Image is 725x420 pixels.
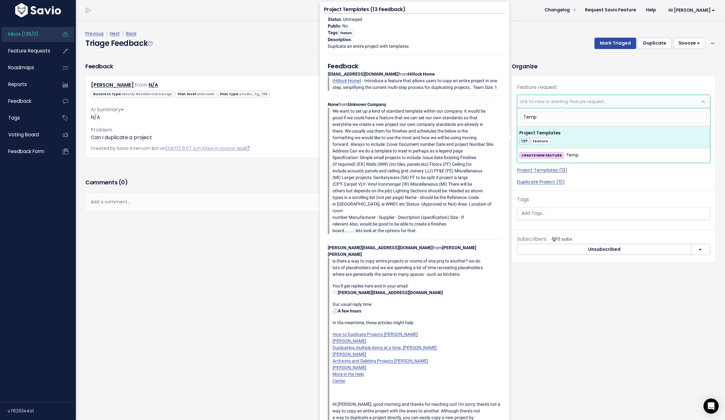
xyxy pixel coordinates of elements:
span: Tags [8,114,20,121]
div: v 4.0.25 [18,10,31,15]
span: Feedback form [8,148,44,155]
a: [DATE] 9:07 a.m. [166,145,202,151]
p: You’ll get replies here and in your email: ✉️ [332,283,502,296]
h5: Feedback [328,61,502,71]
p: We want to set up a kind of standard template within our company. it would be good if we could ha... [332,108,502,234]
label: Tags [517,196,529,203]
a: More in the HelpCenter [332,372,364,383]
span: | [105,30,109,37]
span: Project Templates [519,130,561,136]
h3: Comments ( ) [85,178,492,187]
span: Voting Board [8,131,39,138]
strong: Description [328,37,351,42]
img: logo_orange.svg [10,10,15,15]
div: N/A [91,114,486,121]
span: Feature Requests [8,47,50,54]
a: Reports [2,77,52,92]
span: Link to new or existing feature request... [520,98,607,105]
img: website_grey.svg [10,16,15,22]
img: logo-white.9d6f32f41409.svg [14,3,63,17]
strong: [PERSON_NAME][EMAIL_ADDRESS][DOMAIN_NAME] [338,290,443,295]
a: [PERSON_NAME] [91,81,134,89]
label: Feature request [517,83,557,91]
a: Previous [85,30,104,37]
a: N/A [149,81,158,89]
span: Business type: [91,91,174,97]
a: Roadmaps [2,60,52,75]
span: Roadmaps [8,64,34,71]
strong: CREATE NEW FEATURE [521,153,562,158]
h4: Project Templates (13 Feedback) [324,6,505,14]
div: Open Intercom Messenger [704,398,719,414]
strong: A few hours [338,308,361,313]
button: Mark Triaged [594,38,636,49]
span: studio_fg_199 [239,91,267,96]
a: Next [110,30,120,37]
a: Duplicating multiple items at a time. [PERSON_NAME][PERSON_NAME] [332,345,437,357]
span: 0 [121,178,125,186]
a: Hi [PERSON_NAME] [661,5,720,15]
span: Reports [8,81,27,88]
span: Feedback [8,98,31,104]
a: Feedback [2,94,52,108]
img: tab_domain_overview_orange.svg [17,37,22,42]
span: Hi [PERSON_NAME] [668,8,715,13]
span: | [121,30,125,37]
h3: Feedback [85,62,113,71]
span: Inbox (136/0) [8,31,39,37]
a: Voting Board [2,127,52,142]
a: Archiving and Deleting Projects [PERSON_NAME][PERSON_NAME] [332,358,428,370]
a: Duplicate Project (10) [517,179,710,185]
p: Can I duplicate a project [91,134,486,141]
p: Duplicate an entire project with templates [328,43,502,50]
button: Unsubscribed [517,244,691,255]
p: is there a way to copy entire projects or rooms of one proj to another? we do lots of placeholder... [332,258,502,278]
span: Subscribers [517,235,546,243]
div: v.f8293e4a1 [8,403,76,419]
a: Request Savio Feature [580,5,641,15]
strong: Status [328,17,341,22]
a: Back [126,30,137,37]
span: AI Summary [91,106,124,113]
span: Created by Savio Intercom Bot on | [91,145,249,151]
strong: Unknown Company [348,102,386,107]
a: View in source app [204,145,249,151]
span: Unknown [197,91,215,96]
span: feature [531,138,550,145]
span: Temp [566,151,579,159]
a: Help [641,5,661,15]
p: ( ) - Introduce a feature that allows users to copy an entire project in one step, simplifying th... [332,77,502,91]
strong: None [328,102,338,107]
strong: [EMAIL_ADDRESS][DOMAIN_NAME] [328,71,399,77]
img: tab_keywords_by_traffic_grey.svg [63,37,68,42]
strong: Public [328,23,340,28]
span: <p><strong>Subscribers</strong><br><br> No subscribers yet<br> </p> [549,236,572,242]
a: Feedback form [2,144,52,159]
a: Project Templates (13) [517,167,710,174]
h3: Organize [512,62,716,71]
a: Inbox (136/0) [2,27,52,41]
a: Feature Requests [2,44,52,58]
button: Duplicate [638,38,672,49]
div: Domain Overview [24,37,57,41]
span: from [135,81,147,89]
input: Add Tags... [519,210,711,217]
strong: Hillock Home [408,71,435,77]
div: Domain: [DOMAIN_NAME] [16,16,70,22]
div: Keywords by Traffic [70,37,107,41]
span: Problem [91,126,112,133]
button: Snooze [673,38,705,49]
span: Mostly Residential Design [122,91,172,96]
div: Add a comment... [85,193,492,211]
span: Changelog [545,8,570,12]
span: Plan type: [218,91,269,97]
a: Tags [2,111,52,125]
strong: [PERSON_NAME][EMAIL_ADDRESS][DOMAIN_NAME] [328,245,433,250]
p: In the meantime, these articles might help: [332,319,502,326]
span: 13 [519,138,529,145]
a: Hillock Home [334,78,360,83]
h4: Triage Feedback [85,38,152,49]
span: Plan level: [175,91,216,97]
span: feature [338,30,354,36]
p: Our usual reply time 🕒 [332,301,502,314]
